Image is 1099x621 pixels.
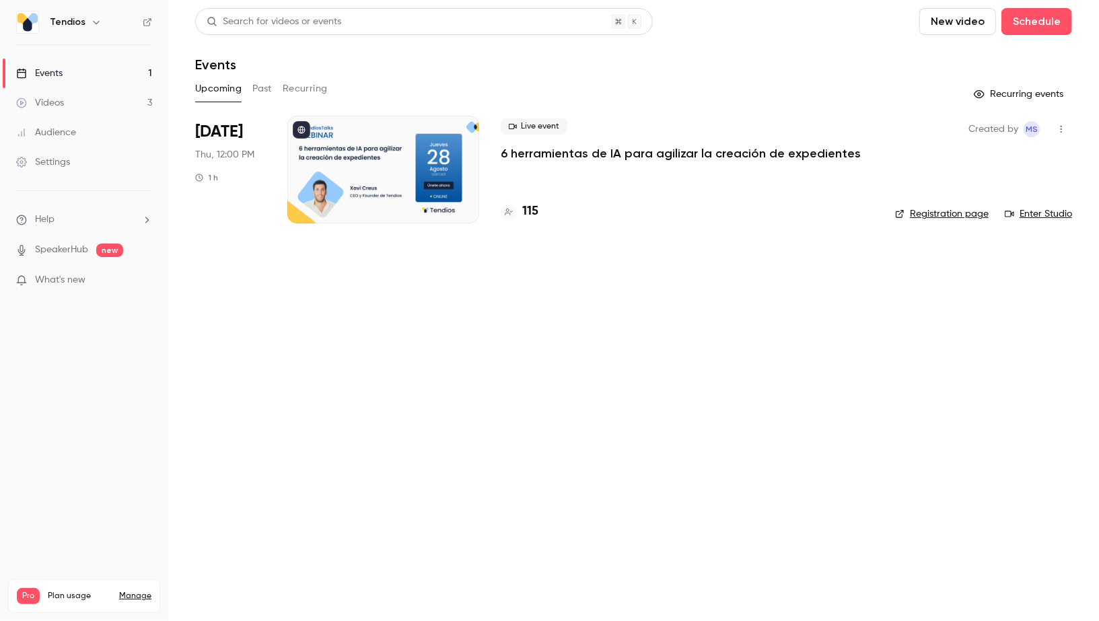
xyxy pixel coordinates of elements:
[968,83,1072,105] button: Recurring events
[501,118,567,135] span: Live event
[16,155,70,169] div: Settings
[16,67,63,80] div: Events
[195,78,242,100] button: Upcoming
[1005,207,1072,221] a: Enter Studio
[895,207,989,221] a: Registration page
[119,591,151,601] a: Manage
[195,57,236,73] h1: Events
[1001,8,1072,35] button: Schedule
[252,78,272,100] button: Past
[16,96,64,110] div: Videos
[919,8,996,35] button: New video
[1024,121,1040,137] span: Maria Serra
[35,243,88,257] a: SpeakerHub
[283,78,328,100] button: Recurring
[35,213,55,227] span: Help
[1026,121,1038,137] span: MS
[522,203,538,221] h4: 115
[207,15,341,29] div: Search for videos or events
[48,591,111,601] span: Plan usage
[35,273,85,287] span: What's new
[50,15,85,29] h6: Tendios
[501,203,538,221] a: 115
[16,213,152,227] li: help-dropdown-opener
[501,145,861,161] a: 6 herramientas de IA para agilizar la creación de expedientes
[195,148,254,161] span: Thu, 12:00 PM
[17,588,40,604] span: Pro
[195,121,243,143] span: [DATE]
[96,244,123,257] span: new
[16,126,76,139] div: Audience
[195,116,266,223] div: Aug 28 Thu, 12:00 PM (Europe/Madrid)
[968,121,1018,137] span: Created by
[17,11,38,33] img: Tendios
[195,172,218,183] div: 1 h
